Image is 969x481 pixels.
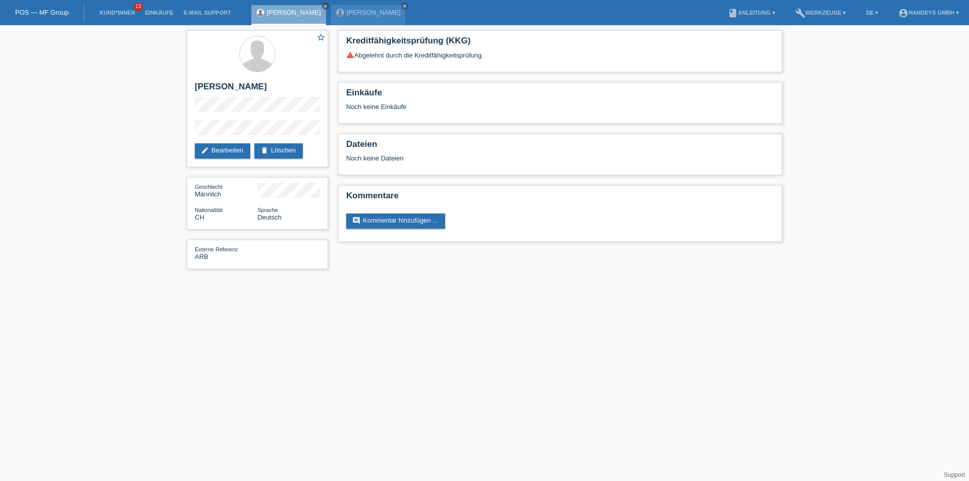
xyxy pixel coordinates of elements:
div: ARB [195,245,257,260]
span: Nationalität [195,207,223,213]
span: Deutsch [257,213,282,221]
span: Geschlecht [195,184,223,190]
a: [PERSON_NAME] [267,9,321,16]
i: edit [201,146,209,154]
i: star_border [316,33,326,42]
a: star_border [316,33,326,43]
span: Schweiz [195,213,204,221]
a: account_circleHandeys GmbH ▾ [893,10,964,16]
div: Noch keine Einkäufe [346,103,774,118]
i: close [402,4,407,9]
a: E-Mail Support [179,10,236,16]
span: Sprache [257,207,278,213]
div: Noch keine Dateien [346,154,655,162]
a: buildWerkzeuge ▾ [790,10,851,16]
div: Abgelehnt durch die Kreditfähigkeitsprüfung. [346,51,774,67]
a: Einkäufe [140,10,178,16]
span: 13 [134,3,143,11]
a: close [401,3,408,10]
a: Support [944,471,965,478]
i: warning [346,51,354,59]
i: book [728,8,738,18]
div: Männlich [195,183,257,198]
a: POS — MF Group [15,9,69,16]
h2: Kommentare [346,191,774,206]
a: bookAnleitung ▾ [723,10,780,16]
a: [PERSON_NAME] [347,9,401,16]
a: Kund*innen [94,10,140,16]
i: account_circle [898,8,908,18]
a: commentKommentar hinzufügen ... [346,213,445,229]
i: delete [260,146,268,154]
h2: Dateien [346,139,774,154]
a: deleteLöschen [254,143,303,158]
h2: [PERSON_NAME] [195,82,320,97]
h2: Einkäufe [346,88,774,103]
a: DE ▾ [861,10,883,16]
a: editBearbeiten [195,143,250,158]
i: close [323,4,328,9]
a: close [322,3,329,10]
i: comment [352,217,360,225]
span: Externe Referenz [195,246,238,252]
h2: Kreditfähigkeitsprüfung (KKG) [346,36,774,51]
i: build [795,8,805,18]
